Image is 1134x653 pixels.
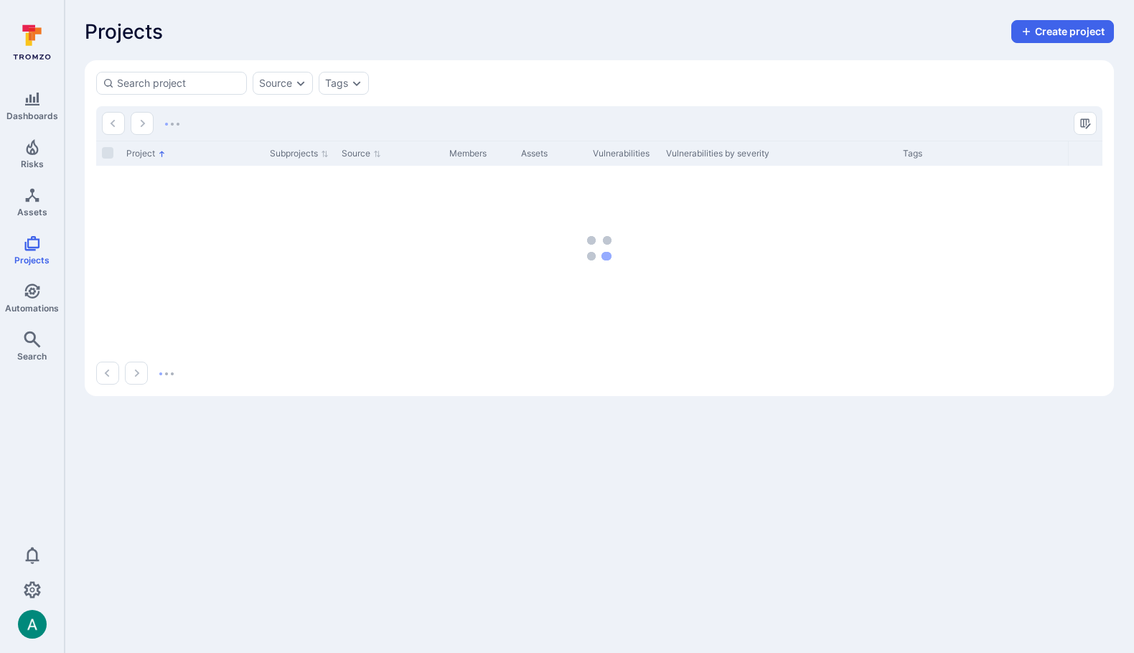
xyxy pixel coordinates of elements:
span: Select all rows [102,147,113,159]
button: Sort by Project [126,148,166,159]
button: Sort by Subprojects [270,148,329,159]
button: Sort by Source [342,148,381,159]
span: Projects [85,20,163,43]
img: Loading... [159,372,174,375]
div: Assets [521,147,581,160]
div: Arjan Dehar [18,610,47,639]
button: Expand dropdown [295,77,306,89]
p: Sorted by: Alphabetically (A-Z) [158,146,166,161]
input: Search project [117,76,240,90]
span: Search [17,351,47,362]
span: Automations [5,303,59,314]
div: Members [449,147,510,160]
span: Risks [21,159,44,169]
button: Go to the next page [125,362,148,385]
button: Create project [1011,20,1114,43]
img: Loading... [165,123,179,126]
img: ACg8ocLSa5mPYBaXNx3eFu_EmspyJX0laNWN7cXOFirfQ7srZveEpg=s96-c [18,610,47,639]
button: Go to the previous page [96,362,119,385]
button: Go to the next page [131,112,154,135]
div: Tags [903,147,1069,160]
button: Go to the previous page [102,112,125,135]
button: Tags [325,77,348,89]
div: Vulnerabilities [593,147,655,160]
button: Source [259,77,292,89]
span: Dashboards [6,111,58,121]
div: Vulnerabilities by severity [666,147,891,160]
button: Expand dropdown [351,77,362,89]
button: Manage columns [1074,112,1097,135]
span: Assets [17,207,47,217]
span: Projects [14,255,50,266]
